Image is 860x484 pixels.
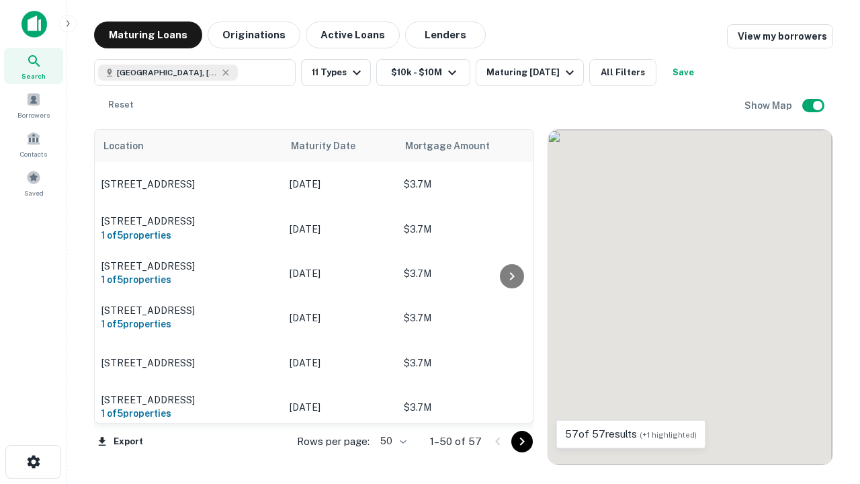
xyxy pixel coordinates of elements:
span: Contacts [20,149,47,159]
p: [DATE] [290,222,390,237]
button: Originations [208,22,300,48]
a: Search [4,48,63,84]
p: $3.7M [404,311,538,325]
th: Maturity Date [283,130,397,162]
p: [DATE] [290,266,390,281]
h6: 1 of 5 properties [101,272,276,287]
p: 1–50 of 57 [430,434,482,450]
p: [STREET_ADDRESS] [101,357,276,369]
button: Maturing Loans [94,22,202,48]
p: [STREET_ADDRESS] [101,178,276,190]
button: Maturing [DATE] [476,59,584,86]
div: Maturing [DATE] [486,65,578,81]
th: Location [95,130,283,162]
p: [STREET_ADDRESS] [101,305,276,317]
p: $3.7M [404,222,538,237]
p: [STREET_ADDRESS] [101,394,276,406]
a: Contacts [4,126,63,162]
a: View my borrowers [727,24,833,48]
p: [DATE] [290,311,390,325]
p: Rows per page: [297,434,370,450]
button: Go to next page [511,431,533,452]
a: Borrowers [4,87,63,123]
p: [DATE] [290,177,390,192]
iframe: Chat Widget [793,376,860,441]
p: $3.7M [404,356,538,370]
p: $3.7M [404,400,538,415]
span: [GEOGRAPHIC_DATA], [GEOGRAPHIC_DATA] [117,67,218,79]
a: Saved [4,165,63,201]
button: All Filters [589,59,656,86]
span: Search [21,71,46,81]
div: 50 [375,432,408,451]
div: 0 0 [548,130,832,465]
p: [STREET_ADDRESS] [101,215,276,227]
button: Lenders [405,22,486,48]
button: Active Loans [306,22,400,48]
button: Save your search to get updates of matches that match your search criteria. [662,59,705,86]
button: $10k - $10M [376,59,470,86]
span: Maturity Date [291,138,373,154]
span: Borrowers [17,110,50,120]
button: Reset [99,91,142,118]
p: $3.7M [404,177,538,192]
p: [DATE] [290,400,390,415]
p: [DATE] [290,356,390,370]
span: Mortgage Amount [405,138,507,154]
p: [STREET_ADDRESS] [101,260,276,272]
p: 57 of 57 results [565,426,697,442]
span: (+1 highlighted) [640,431,697,439]
h6: 1 of 5 properties [101,228,276,243]
span: Saved [24,188,44,198]
h6: 1 of 5 properties [101,317,276,331]
button: Export [94,432,146,452]
h6: Show Map [744,98,794,113]
h6: 1 of 5 properties [101,406,276,421]
span: Location [103,138,144,154]
button: 11 Types [301,59,371,86]
th: Mortgage Amount [397,130,545,162]
img: capitalize-icon.png [21,11,47,38]
p: $3.7M [404,266,538,281]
